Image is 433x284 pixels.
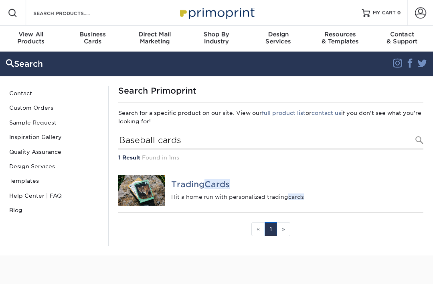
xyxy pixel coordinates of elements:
p: Search for a specific product on our site. View our or if you don't see what you're looking for! [118,109,423,125]
span: MY CART [373,10,396,16]
a: Direct MailMarketing [124,26,186,51]
a: Blog [6,203,102,217]
span: 0 [397,10,401,16]
span: Direct Mail [124,31,186,38]
span: Shop By [186,31,247,38]
div: Marketing [124,31,186,45]
div: Industry [186,31,247,45]
input: Search Products... [118,132,423,150]
h1: Search Primoprint [118,86,423,96]
span: Found in 1ms [142,154,179,161]
em: cards [288,194,304,200]
a: Help Center | FAQ [6,188,102,203]
a: Sample Request [6,115,102,130]
a: 1 [265,222,277,236]
div: Services [247,31,309,45]
a: Design Services [6,159,102,174]
a: Contact& Support [371,26,433,51]
h4: Trading [171,180,423,189]
a: Custom Orders [6,100,102,115]
a: DesignServices [247,26,309,51]
a: Inspiration Gallery [6,130,102,144]
img: Trading Cards [118,175,165,206]
span: Contact [371,31,433,38]
div: Cards [62,31,123,45]
div: & Support [371,31,433,45]
img: Primoprint [176,4,257,21]
a: Templates [6,174,102,188]
p: Hit a home run with personalized trading [171,193,423,201]
em: Cards [204,179,230,189]
a: full product list [262,110,306,116]
a: Quality Assurance [6,145,102,159]
a: Resources& Templates [309,26,371,51]
span: Design [247,31,309,38]
span: Business [62,31,123,38]
strong: 1 Result [118,154,140,161]
a: Shop ByIndustry [186,26,247,51]
a: BusinessCards [62,26,123,51]
div: & Templates [309,31,371,45]
a: Contact [6,86,102,100]
span: Resources [309,31,371,38]
a: Trading Cards TradingCards Hit a home run with personalized tradingcards [118,168,423,212]
a: contact us [312,110,341,116]
input: SEARCH PRODUCTS..... [32,8,111,18]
